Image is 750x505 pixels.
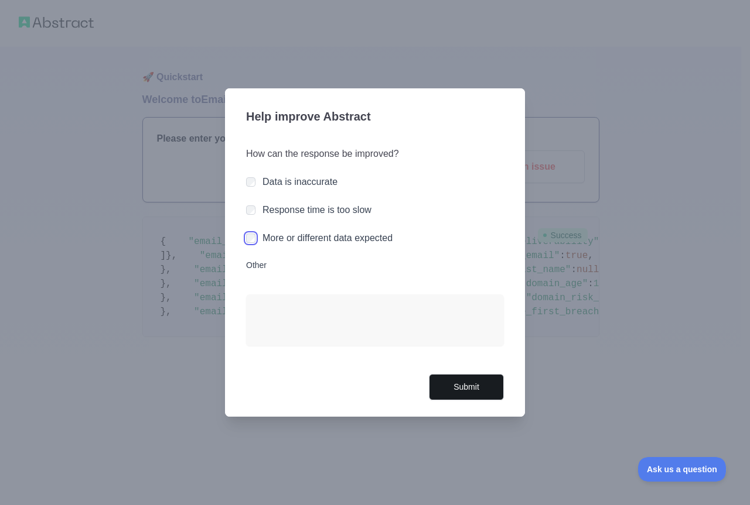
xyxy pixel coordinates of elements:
label: Other [246,259,504,271]
iframe: Toggle Customer Support [638,457,727,482]
h3: Help improve Abstract [246,102,504,133]
h3: How can the response be improved? [246,147,504,161]
label: Response time is too slow [262,205,371,215]
label: Data is inaccurate [262,177,337,187]
button: Submit [429,374,504,400]
label: More or different data expected [262,233,393,243]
